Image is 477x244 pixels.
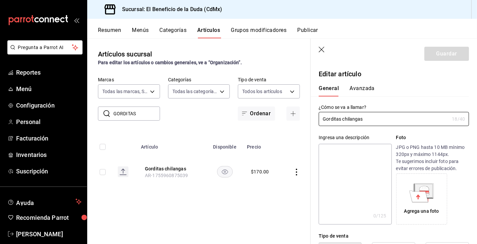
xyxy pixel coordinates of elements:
[172,88,218,95] span: Todas las categorías, Sin categoría
[404,208,439,215] div: Agrega una foto
[74,17,79,23] button: open_drawer_menu
[16,213,82,222] span: Recomienda Parrot
[242,88,282,95] span: Todos los artículos
[16,134,82,143] span: Facturación
[398,175,445,223] div: Agrega una foto
[452,116,465,122] div: 18 /40
[132,27,149,38] button: Menús
[319,134,391,141] div: Ingresa una descripción
[98,27,477,38] div: navigation tabs
[197,27,220,38] button: Artículos
[297,27,318,38] button: Publicar
[16,167,82,176] span: Suscripción
[350,85,375,96] button: Avanzada
[293,169,300,175] button: actions
[243,134,281,156] th: Precio
[16,150,82,159] span: Inventarios
[102,88,148,95] span: Todas las marcas, Sin marca
[7,40,83,54] button: Pregunta a Parrot AI
[98,60,242,65] strong: Para editar los artículos o cambios generales, ve a “Organización”.
[18,44,72,51] span: Pregunta a Parrot AI
[16,101,82,110] span: Configuración
[117,5,222,13] h3: Sucursal: El Beneficio de la Duda (CdMx)
[5,49,83,56] a: Pregunta a Parrot AI
[396,134,469,141] p: Foto
[396,144,469,172] p: JPG o PNG hasta 10 MB mínimo 320px y máximo 1144px. Te sugerimos incluir foto para evitar errores...
[145,173,188,178] span: AR-1755960875039
[16,84,82,93] span: Menú
[319,69,469,79] p: Editar artículo
[319,85,339,96] button: General
[319,233,469,240] div: Tipo de venta
[98,27,121,38] button: Resumen
[16,68,82,77] span: Reportes
[238,78,300,82] label: Tipo de venta
[16,230,82,239] span: [PERSON_NAME]
[145,165,199,172] button: edit-product-location
[373,212,386,219] div: 0 /125
[251,168,269,175] div: $ 170.00
[113,107,160,120] input: Buscar artículo
[217,166,233,177] button: availability-product
[238,107,275,121] button: Ordenar
[160,27,187,38] button: Categorías
[207,134,243,156] th: Disponible
[168,78,230,82] label: Categorías
[98,78,160,82] label: Marcas
[137,134,207,156] th: Artículo
[319,105,469,110] label: ¿Cómo se va a llamar?
[16,117,82,126] span: Personal
[231,27,286,38] button: Grupos modificadores
[16,198,73,206] span: Ayuda
[98,49,152,59] div: Artículos sucursal
[319,85,461,96] div: navigation tabs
